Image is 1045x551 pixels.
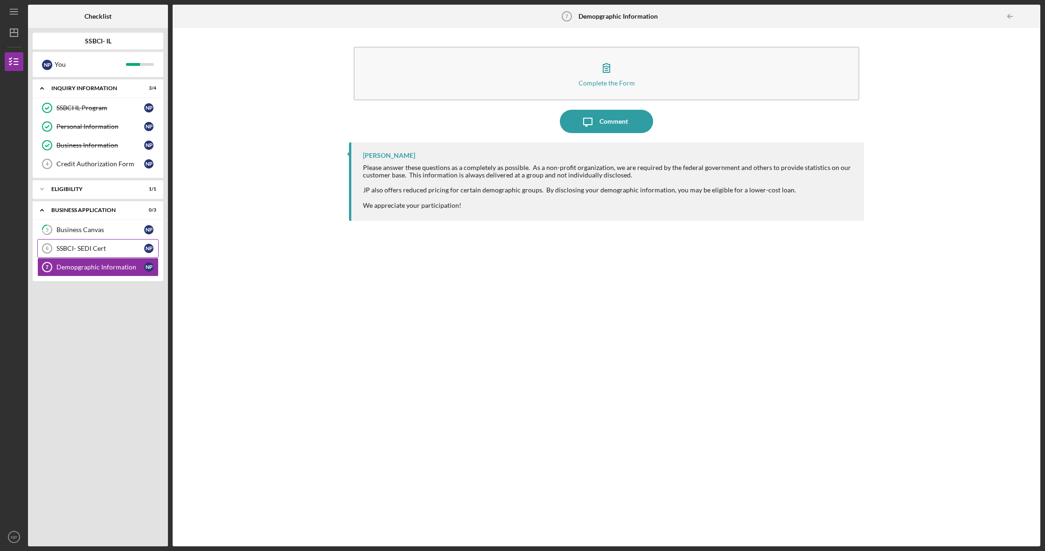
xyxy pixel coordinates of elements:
[51,85,133,91] div: Inquiry Information
[37,136,159,155] a: Business InformationNP
[5,528,23,546] button: NP
[37,258,159,276] a: 7Demopgraphic InformationNP
[37,99,159,117] a: SSBCI IL ProgramNP
[85,37,111,45] b: SSBCI- IL
[37,155,159,173] a: 4Credit Authorization FormNP
[56,104,144,112] div: SSBCI IL Program
[144,141,153,150] div: N P
[46,161,49,167] tspan: 4
[144,159,153,169] div: N P
[144,225,153,234] div: N P
[56,160,144,168] div: Credit Authorization Form
[363,186,855,194] div: JP also offers reduced pricing for certain demographic groups. By disclosing your demographic inf...
[46,227,49,233] tspan: 5
[56,245,144,252] div: SSBCI- SEDI Cert
[144,103,153,113] div: N P
[144,244,153,253] div: N P
[37,220,159,239] a: 5Business CanvasNP
[56,123,144,130] div: Personal Information
[565,14,568,19] tspan: 7
[363,164,855,179] div: Please answer these questions as a completely as possible. As a non-profit organization, we are r...
[37,117,159,136] a: Personal InformationNP
[578,79,635,86] div: Complete the Form
[144,262,153,272] div: N P
[51,186,133,192] div: Eligibility
[42,60,52,70] div: N P
[56,141,144,149] div: Business Information
[84,13,111,20] b: Checklist
[354,47,859,100] button: Complete the Form
[560,110,653,133] button: Comment
[363,152,415,159] div: [PERSON_NAME]
[46,264,49,270] tspan: 7
[599,110,628,133] div: Comment
[51,207,133,213] div: Business Application
[56,226,144,233] div: Business Canvas
[363,202,855,209] div: We appreciate your participation!
[139,186,156,192] div: 1 / 1
[37,239,159,258] a: 6SSBCI- SEDI CertNP
[55,57,126,72] div: You
[11,535,17,540] text: NP
[46,246,49,251] tspan: 6
[578,13,658,20] b: Demopgraphic Information
[144,122,153,131] div: N P
[139,207,156,213] div: 0 / 3
[139,85,156,91] div: 3 / 4
[56,263,144,271] div: Demopgraphic Information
